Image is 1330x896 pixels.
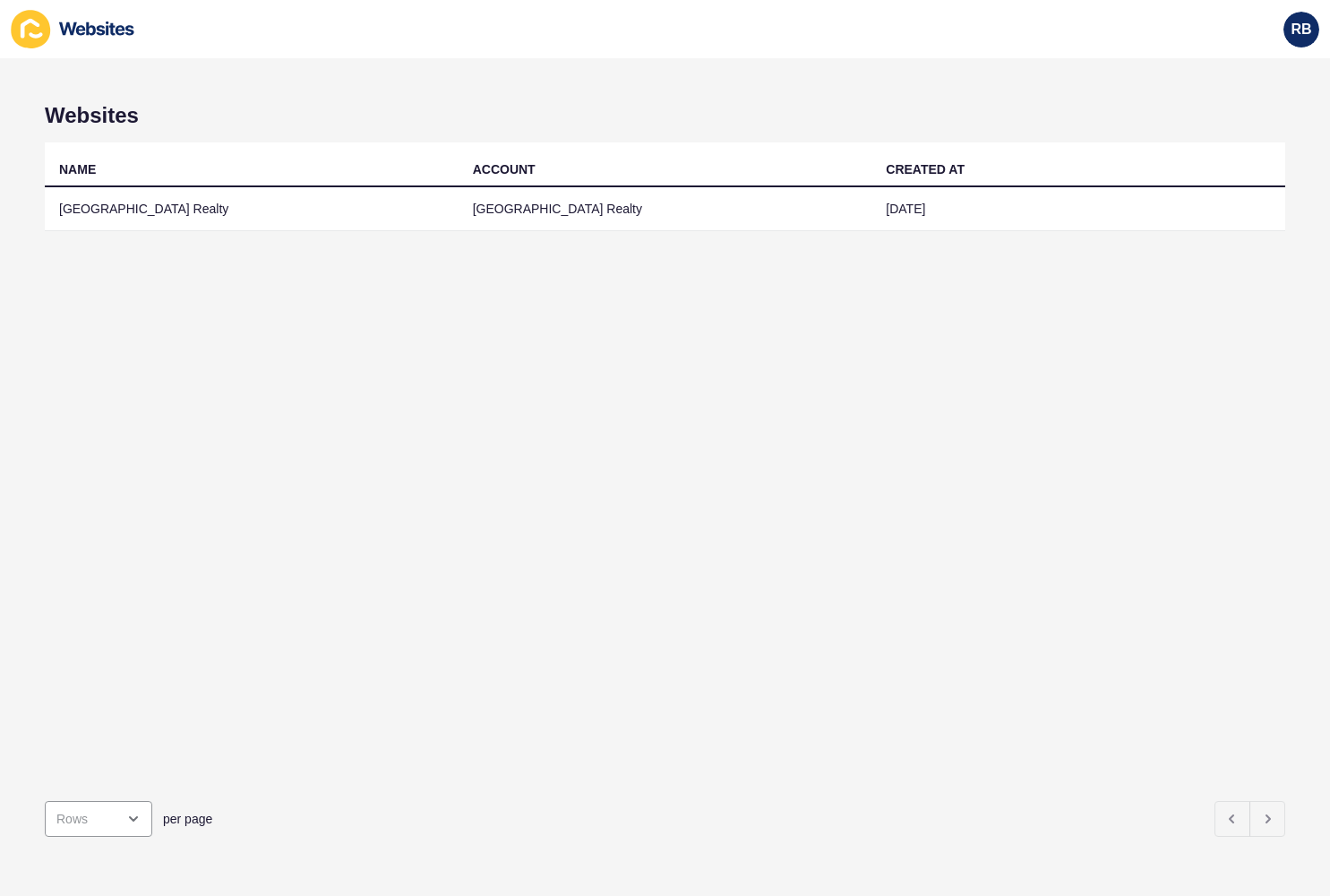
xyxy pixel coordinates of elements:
span: RB [1291,21,1311,39]
div: CREATED AT [886,160,965,178]
div: open menu [45,801,152,837]
td: [DATE] [871,187,1285,231]
div: ACCOUNT [473,160,536,178]
h1: Websites [45,103,1285,128]
div: NAME [59,160,96,178]
td: [GEOGRAPHIC_DATA] Realty [459,187,872,231]
td: [GEOGRAPHIC_DATA] Realty [45,187,459,231]
span: per page [163,810,212,828]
